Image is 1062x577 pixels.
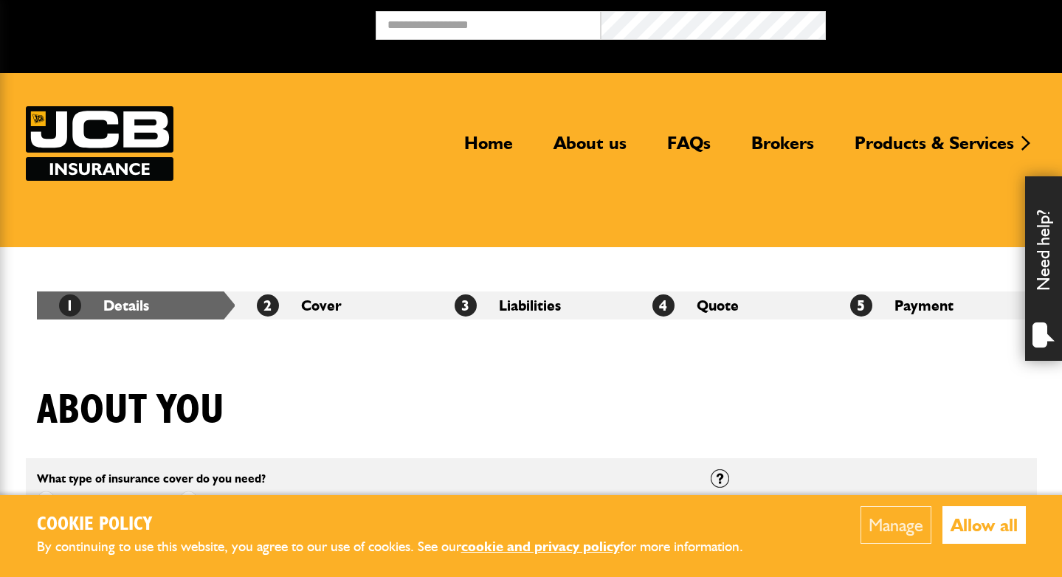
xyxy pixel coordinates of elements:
[652,294,675,317] span: 4
[861,506,931,544] button: Manage
[37,536,768,559] p: By continuing to use this website, you agree to our use of cookies. See our for more information.
[37,291,235,319] li: Details
[656,132,722,166] a: FAQs
[432,291,630,319] li: Liabilities
[179,491,348,509] label: Cover for plant and equipment
[37,386,224,435] h1: About you
[826,11,1051,34] button: Broker Login
[1025,176,1062,361] div: Need help?
[542,132,638,166] a: About us
[828,291,1026,319] li: Payment
[26,106,173,181] a: JCB Insurance Services
[455,294,477,317] span: 3
[37,514,768,536] h2: Cookie Policy
[26,106,173,181] img: JCB Insurance Services logo
[257,294,279,317] span: 2
[59,294,81,317] span: 1
[740,132,825,166] a: Brokers
[942,506,1026,544] button: Allow all
[235,291,432,319] li: Cover
[844,132,1025,166] a: Products & Services
[630,291,828,319] li: Quote
[461,538,620,555] a: cookie and privacy policy
[37,491,157,509] label: Cover for my liability
[453,132,524,166] a: Home
[850,294,872,317] span: 5
[37,473,266,485] label: What type of insurance cover do you need?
